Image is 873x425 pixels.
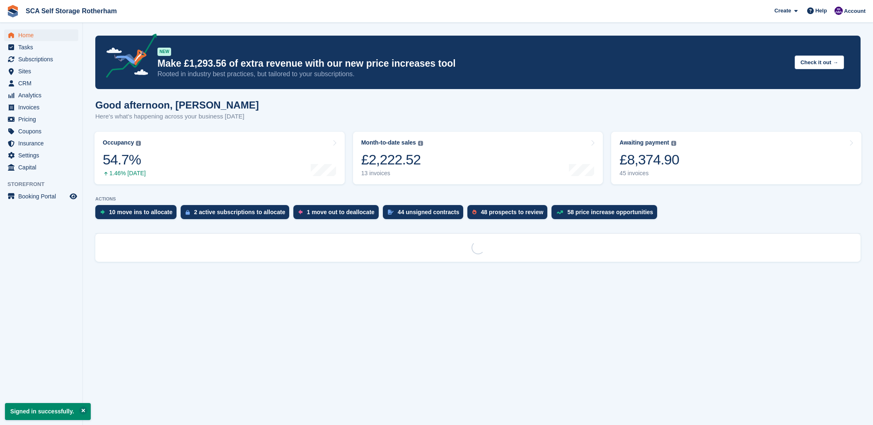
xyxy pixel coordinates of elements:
span: Invoices [18,101,68,113]
span: Settings [18,150,68,161]
div: 48 prospects to review [481,209,543,215]
img: stora-icon-8386f47178a22dfd0bd8f6a31ec36ba5ce8667c1dd55bd0f319d3a0aa187defe.svg [7,5,19,17]
p: Here's what's happening across your business [DATE] [95,112,259,121]
a: menu [4,29,78,41]
span: Pricing [18,113,68,125]
span: Booking Portal [18,191,68,202]
div: £8,374.90 [619,151,679,168]
div: 58 price increase opportunities [567,209,653,215]
span: Tasks [18,41,68,53]
a: menu [4,89,78,101]
span: Help [815,7,827,15]
img: price_increase_opportunities-93ffe204e8149a01c8c9dc8f82e8f89637d9d84a8eef4429ea346261dce0b2c0.svg [556,210,563,214]
div: Occupancy [103,139,134,146]
div: 2 active subscriptions to allocate [194,209,285,215]
a: menu [4,101,78,113]
a: 44 unsigned contracts [383,205,468,223]
div: 1 move out to deallocate [307,209,374,215]
a: menu [4,53,78,65]
div: 44 unsigned contracts [398,209,459,215]
img: Kelly Neesham [834,7,843,15]
a: 1 move out to deallocate [293,205,382,223]
img: contract_signature_icon-13c848040528278c33f63329250d36e43548de30e8caae1d1a13099fd9432cc5.svg [388,210,394,215]
span: CRM [18,77,68,89]
img: price-adjustments-announcement-icon-8257ccfd72463d97f412b2fc003d46551f7dbcb40ab6d574587a9cd5c0d94... [99,34,157,81]
img: icon-info-grey-7440780725fd019a000dd9b08b2336e03edf1995a4989e88bcd33f0948082b44.svg [418,141,423,146]
a: 2 active subscriptions to allocate [181,205,293,223]
a: Month-to-date sales £2,222.52 13 invoices [353,132,603,184]
a: Awaiting payment £8,374.90 45 invoices [611,132,861,184]
div: 45 invoices [619,170,679,177]
a: Occupancy 54.7% 1.46% [DATE] [94,132,345,184]
img: prospect-51fa495bee0391a8d652442698ab0144808aea92771e9ea1ae160a38d050c398.svg [472,210,476,215]
img: move_ins_to_allocate_icon-fdf77a2bb77ea45bf5b3d319d69a93e2d87916cf1d5bf7949dd705db3b84f3ca.svg [100,210,105,215]
a: 58 price increase opportunities [551,205,661,223]
a: menu [4,77,78,89]
a: menu [4,191,78,202]
a: menu [4,162,78,173]
span: Insurance [18,138,68,149]
div: 10 move ins to allocate [109,209,172,215]
p: Rooted in industry best practices, but tailored to your subscriptions. [157,70,788,79]
span: Storefront [7,180,82,188]
div: £2,222.52 [361,151,423,168]
a: menu [4,113,78,125]
a: menu [4,126,78,137]
a: menu [4,150,78,161]
a: SCA Self Storage Rotherham [22,4,120,18]
span: Capital [18,162,68,173]
div: Awaiting payment [619,139,669,146]
img: icon-info-grey-7440780725fd019a000dd9b08b2336e03edf1995a4989e88bcd33f0948082b44.svg [136,141,141,146]
div: 13 invoices [361,170,423,177]
img: active_subscription_to_allocate_icon-d502201f5373d7db506a760aba3b589e785aa758c864c3986d89f69b8ff3... [186,210,190,215]
p: Make £1,293.56 of extra revenue with our new price increases tool [157,58,788,70]
span: Create [774,7,791,15]
div: Month-to-date sales [361,139,416,146]
img: move_outs_to_deallocate_icon-f764333ba52eb49d3ac5e1228854f67142a1ed5810a6f6cc68b1a99e826820c5.svg [298,210,302,215]
p: Signed in successfully. [5,403,91,420]
button: Check it out → [795,56,844,69]
span: Account [844,7,866,15]
div: NEW [157,48,171,56]
a: Preview store [68,191,78,201]
a: 48 prospects to review [467,205,551,223]
a: menu [4,65,78,77]
h1: Good afternoon, [PERSON_NAME] [95,99,259,111]
span: Subscriptions [18,53,68,65]
a: 10 move ins to allocate [95,205,181,223]
span: Analytics [18,89,68,101]
div: 54.7% [103,151,146,168]
a: menu [4,138,78,149]
a: menu [4,41,78,53]
img: icon-info-grey-7440780725fd019a000dd9b08b2336e03edf1995a4989e88bcd33f0948082b44.svg [671,141,676,146]
span: Coupons [18,126,68,137]
p: ACTIONS [95,196,861,202]
span: Home [18,29,68,41]
span: Sites [18,65,68,77]
div: 1.46% [DATE] [103,170,146,177]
